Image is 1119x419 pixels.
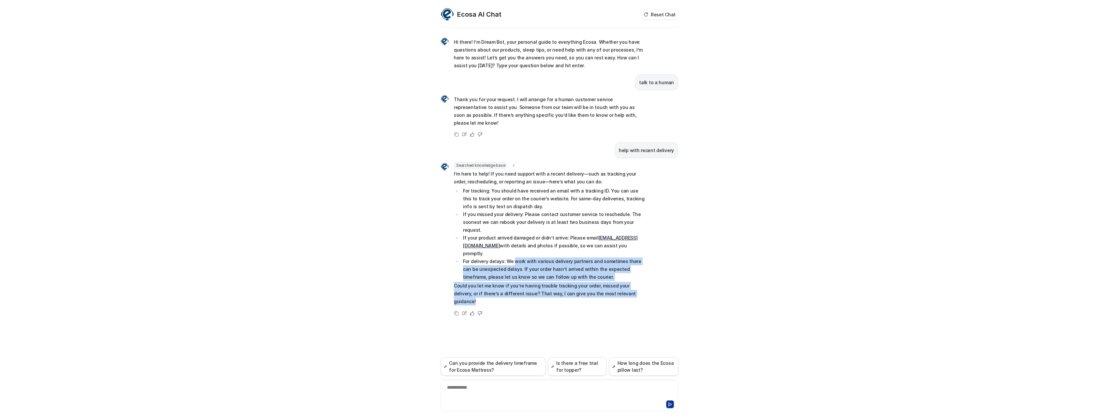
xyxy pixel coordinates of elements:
[461,187,645,210] li: For tracking: You should have received an email with a tracking ID. You can use this to track you...
[441,38,449,45] img: Widget
[454,162,507,169] span: Searched knowledge base
[441,163,449,171] img: Widget
[457,10,501,19] h2: Ecosa AI Chat
[454,96,645,127] p: Thank you for your request. I will arrange for a human customer service representative to assist ...
[454,170,645,186] p: I’m here to help! If you need support with a recent delivery—such as tracking your order, resched...
[463,235,637,248] a: [EMAIL_ADDRESS][DOMAIN_NAME]
[461,257,645,281] li: For delivery delays: We work with various delivery partners and sometimes there can be unexpected...
[461,234,645,257] li: If your product arrived damaged or didn’t arrive: Please email with details and photos if possibl...
[619,147,674,154] p: help with recent delivery
[441,8,454,21] img: Widget
[454,38,645,70] p: Hi there! I’m Dream Bot, your personal guide to everything Ecosa. Whether you have questions abou...
[441,95,449,103] img: Widget
[642,10,678,19] button: Reset Chat
[548,357,606,376] button: Is there a free trial for topper?
[441,357,545,376] button: Can you provide the delivery timeframe for Ecosa Mattress?
[609,357,678,376] button: How long does the Ecosa pillow last?
[454,282,645,305] p: Could you let me know if you’re having trouble tracking your order, missed your delivery, or if t...
[639,79,674,86] p: talk to a human
[461,210,645,234] li: If you missed your delivery: Please contact customer service to reschedule. The soonest we can re...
